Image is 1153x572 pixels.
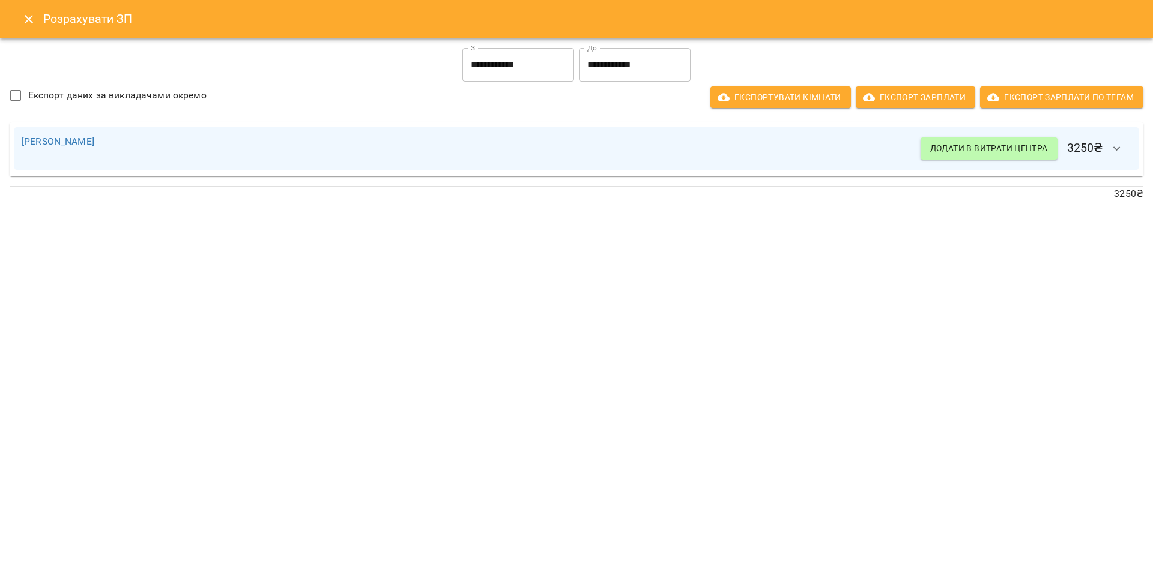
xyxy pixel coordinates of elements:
button: Експортувати кімнати [710,86,851,108]
span: Експортувати кімнати [720,90,841,104]
p: 3250 ₴ [10,187,1143,201]
h6: 3250 ₴ [921,134,1131,163]
span: Експорт Зарплати [865,90,966,104]
button: Додати в витрати центра [921,137,1058,159]
button: Експорт Зарплати [856,86,975,108]
button: Close [14,5,43,34]
a: [PERSON_NAME] [22,136,94,147]
span: Додати в витрати центра [930,141,1048,155]
span: Експорт даних за викладачами окремо [28,88,207,103]
h6: Розрахувати ЗП [43,10,1139,28]
span: Експорт Зарплати по тегам [990,90,1134,104]
button: Експорт Зарплати по тегам [980,86,1143,108]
